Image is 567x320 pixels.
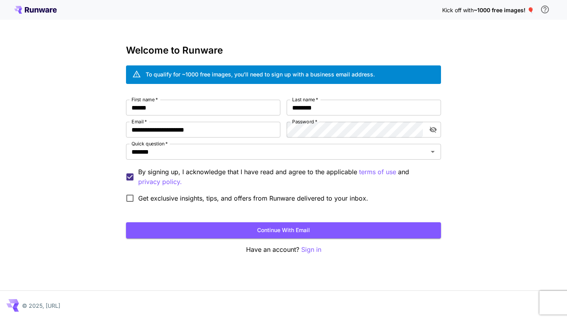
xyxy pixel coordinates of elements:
[292,96,318,103] label: Last name
[138,177,182,187] button: By signing up, I acknowledge that I have read and agree to the applicable terms of use and
[126,45,441,56] h3: Welcome to Runware
[132,96,158,103] label: First name
[138,193,368,203] span: Get exclusive insights, tips, and offers from Runware delivered to your inbox.
[301,245,321,255] button: Sign in
[426,123,440,137] button: toggle password visibility
[138,177,182,187] p: privacy policy.
[292,118,317,125] label: Password
[132,140,168,147] label: Quick question
[359,167,396,177] p: terms of use
[146,70,375,78] div: To qualify for ~1000 free images, you’ll need to sign up with a business email address.
[474,7,534,13] span: ~1000 free images! 🎈
[126,245,441,255] p: Have an account?
[427,146,438,157] button: Open
[126,222,441,238] button: Continue with email
[138,167,435,187] p: By signing up, I acknowledge that I have read and agree to the applicable and
[537,2,553,17] button: In order to qualify for free credit, you need to sign up with a business email address and click ...
[132,118,147,125] label: Email
[359,167,396,177] button: By signing up, I acknowledge that I have read and agree to the applicable and privacy policy.
[442,7,474,13] span: Kick off with
[22,301,60,310] p: © 2025, [URL]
